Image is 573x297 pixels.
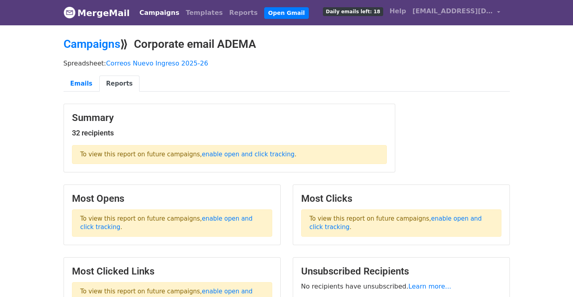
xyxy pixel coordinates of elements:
[136,5,183,21] a: Campaigns
[301,193,501,205] h3: Most Clicks
[323,7,383,16] span: Daily emails left: 18
[72,193,272,205] h3: Most Opens
[301,282,501,291] p: No recipients have unsubscribed.
[64,4,130,21] a: MergeMail
[413,6,493,16] span: [EMAIL_ADDRESS][DOMAIN_NAME]
[72,129,387,137] h5: 32 recipients
[72,112,387,124] h3: Summary
[409,283,452,290] a: Learn more...
[64,37,120,51] a: Campaigns
[226,5,261,21] a: Reports
[72,209,272,237] p: To view this report on future campaigns, .
[72,266,272,277] h3: Most Clicked Links
[409,3,503,22] a: [EMAIL_ADDRESS][DOMAIN_NAME]
[320,3,386,19] a: Daily emails left: 18
[72,145,387,164] p: To view this report on future campaigns, .
[264,7,309,19] a: Open Gmail
[183,5,226,21] a: Templates
[301,209,501,237] p: To view this report on future campaigns, .
[64,59,510,68] p: Spreadsheet:
[301,266,501,277] h3: Unsubscribed Recipients
[106,59,208,67] a: Correos Nuevo Ingreso 2025-26
[64,76,99,92] a: Emails
[386,3,409,19] a: Help
[64,6,76,18] img: MergeMail logo
[99,76,140,92] a: Reports
[64,37,510,51] h2: ⟫ Corporate email ADEMA
[202,151,294,158] a: enable open and click tracking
